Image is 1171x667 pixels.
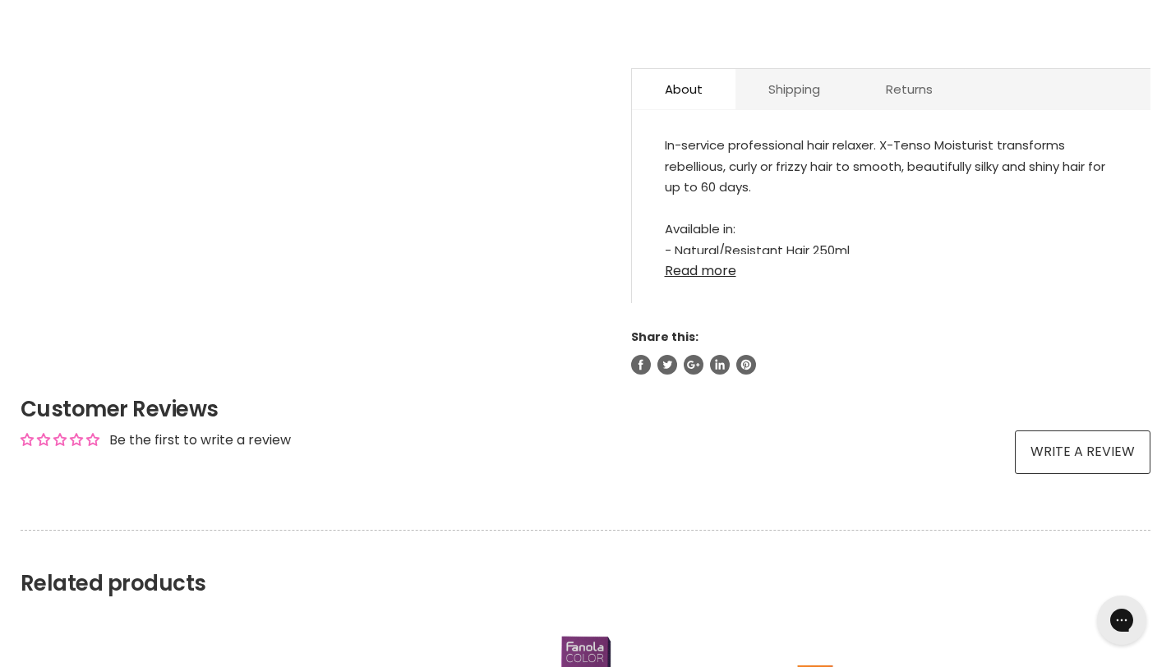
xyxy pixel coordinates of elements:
[665,254,1118,278] a: Read more
[853,69,966,109] a: Returns
[632,69,735,109] a: About
[1015,430,1150,473] a: Write a review
[665,135,1118,254] div: In-service professional hair relaxer. X-Tenso Moisturist transforms rebellious, curly or frizzy h...
[21,430,99,449] div: Average rating is 0.00 stars
[109,431,291,449] div: Be the first to write a review
[631,329,698,345] span: Share this:
[735,69,853,109] a: Shipping
[21,394,1150,424] h2: Customer Reviews
[1089,590,1155,651] iframe: Gorgias live chat messenger
[631,329,1151,374] aside: Share this:
[21,530,1150,596] h2: Related products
